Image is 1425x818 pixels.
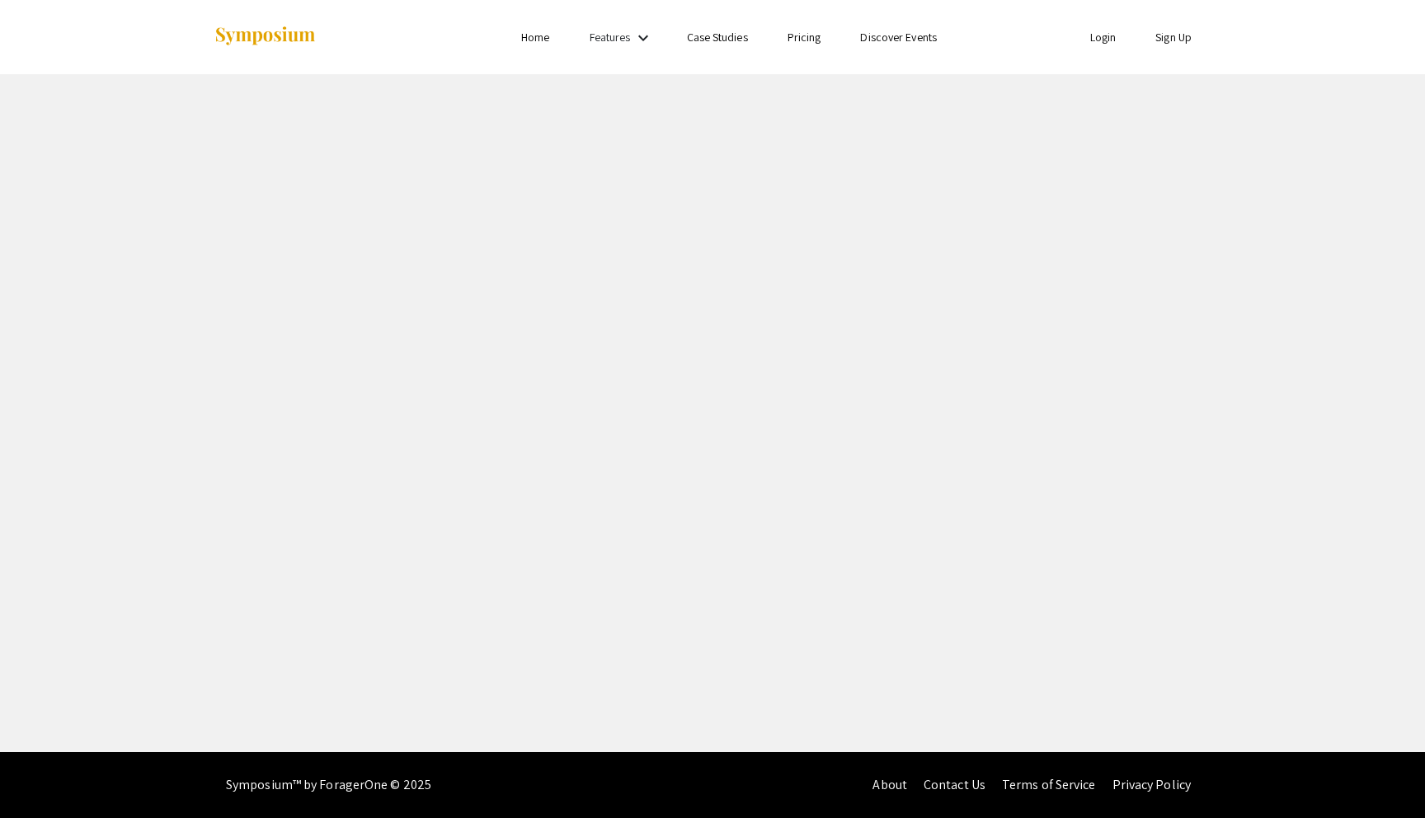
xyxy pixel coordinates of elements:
[590,30,631,45] a: Features
[226,752,431,818] div: Symposium™ by ForagerOne © 2025
[1002,776,1096,793] a: Terms of Service
[1112,776,1191,793] a: Privacy Policy
[788,30,821,45] a: Pricing
[924,776,985,793] a: Contact Us
[872,776,907,793] a: About
[214,26,317,48] img: Symposium by ForagerOne
[1155,30,1192,45] a: Sign Up
[521,30,549,45] a: Home
[860,30,937,45] a: Discover Events
[687,30,748,45] a: Case Studies
[1090,30,1117,45] a: Login
[633,28,653,48] mat-icon: Expand Features list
